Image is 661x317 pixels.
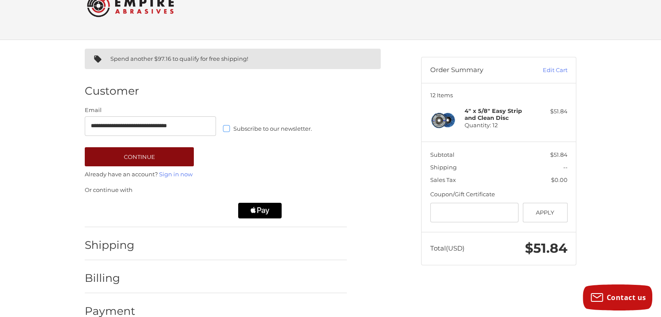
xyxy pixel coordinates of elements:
[524,66,568,75] a: Edit Cart
[430,190,568,199] div: Coupon/Gift Certificate
[525,240,568,256] span: $51.84
[85,147,194,166] button: Continue
[583,284,652,310] button: Contact us
[85,170,347,179] p: Already have an account?
[533,107,568,116] div: $51.84
[430,92,568,99] h3: 12 Items
[563,164,568,171] span: --
[110,55,248,62] span: Spend another $97.16 to qualify for free shipping!
[85,271,136,285] h2: Billing
[607,293,646,302] span: Contact us
[550,151,568,158] span: $51.84
[430,164,457,171] span: Shipping
[233,125,312,132] span: Subscribe to our newsletter.
[159,171,193,178] a: Sign in now
[85,186,347,195] p: Or continue with
[430,244,465,252] span: Total (USD)
[85,106,216,115] label: Email
[551,176,568,183] span: $0.00
[430,66,524,75] h3: Order Summary
[523,203,568,222] button: Apply
[82,203,152,218] iframe: PayPal-paypal
[85,238,136,252] h2: Shipping
[430,176,456,183] span: Sales Tax
[430,151,455,158] span: Subtotal
[465,107,522,121] strong: 4" x 5/8" Easy Strip and Clean Disc
[430,203,519,222] input: Gift Certificate or Coupon Code
[85,84,139,98] h2: Customer
[465,107,531,129] h4: Quantity: 12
